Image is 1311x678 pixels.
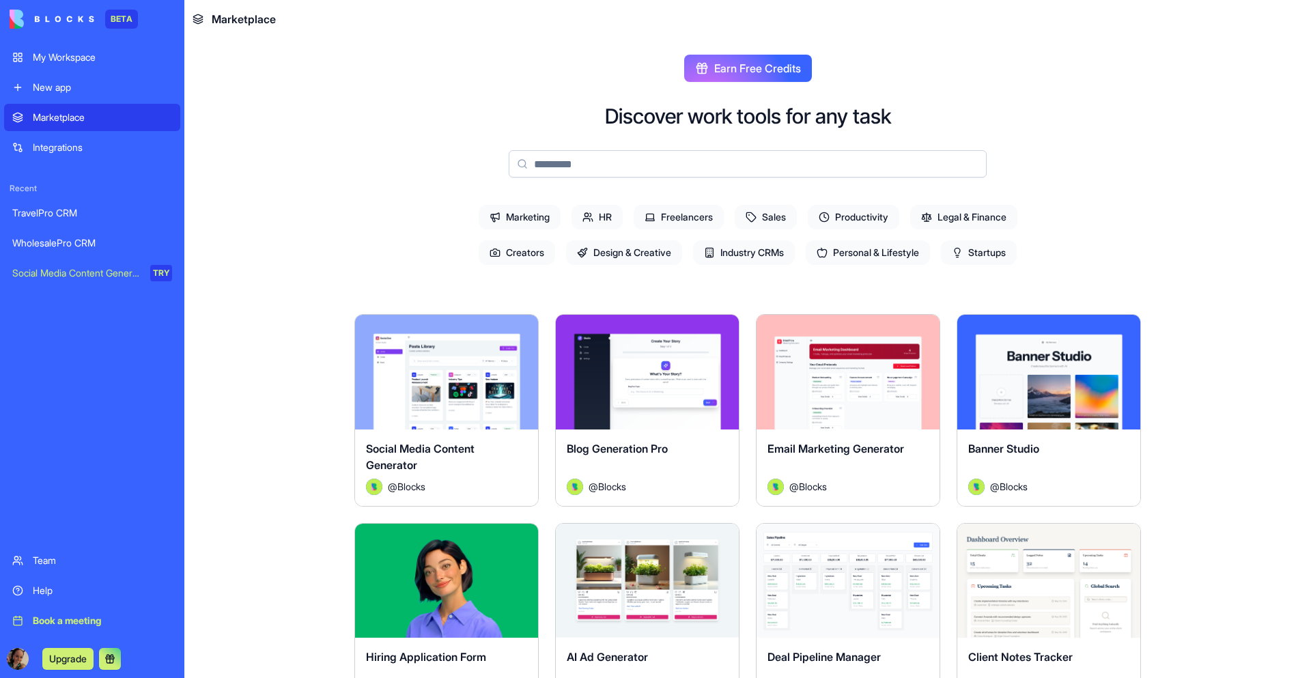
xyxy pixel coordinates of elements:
[968,650,1073,664] span: Client Notes Tracker
[33,554,172,567] div: Team
[479,240,555,265] span: Creators
[12,236,172,250] div: WholesalePro CRM
[572,205,623,229] span: HR
[397,479,425,494] span: Blocks
[4,74,180,101] a: New app
[33,141,172,154] div: Integrations
[684,55,812,82] button: Earn Free Credits
[354,314,539,507] a: Social Media Content GeneratorAvatar@Blocks
[566,240,682,265] span: Design & Creative
[12,266,141,280] div: Social Media Content Generator
[567,442,668,455] span: Blog Generation Pro
[806,240,930,265] span: Personal & Lifestyle
[968,442,1039,455] span: Banner Studio
[10,10,138,29] a: BETA
[4,199,180,227] a: TravelPro CRM
[990,479,1000,494] span: @
[789,479,799,494] span: @
[4,577,180,604] a: Help
[808,205,899,229] span: Productivity
[589,479,598,494] span: @
[388,479,397,494] span: @
[605,104,891,128] h2: Discover work tools for any task
[555,314,739,507] a: Blog Generation ProAvatar@Blocks
[42,648,94,670] button: Upgrade
[693,240,795,265] span: Industry CRMs
[957,314,1141,507] a: Banner StudioAvatar@Blocks
[33,51,172,64] div: My Workspace
[4,104,180,131] a: Marketplace
[4,547,180,574] a: Team
[910,205,1017,229] span: Legal & Finance
[767,479,784,495] img: Avatar
[33,584,172,597] div: Help
[366,442,475,472] span: Social Media Content Generator
[4,183,180,194] span: Recent
[567,479,583,495] img: Avatar
[12,206,172,220] div: TravelPro CRM
[42,651,94,665] a: Upgrade
[33,81,172,94] div: New app
[4,134,180,161] a: Integrations
[33,111,172,124] div: Marketplace
[4,607,180,634] a: Book a meeting
[105,10,138,29] div: BETA
[941,240,1017,265] span: Startups
[33,614,172,627] div: Book a meeting
[598,479,626,494] span: Blocks
[735,205,797,229] span: Sales
[567,650,648,664] span: AI Ad Generator
[767,650,881,664] span: Deal Pipeline Manager
[366,650,486,664] span: Hiring Application Form
[756,314,940,507] a: Email Marketing GeneratorAvatar@Blocks
[968,479,985,495] img: Avatar
[634,205,724,229] span: Freelancers
[4,229,180,257] a: WholesalePro CRM
[767,442,904,455] span: Email Marketing Generator
[799,479,827,494] span: Blocks
[150,265,172,281] div: TRY
[212,11,276,27] span: Marketplace
[4,44,180,71] a: My Workspace
[10,10,94,29] img: logo
[7,648,29,670] img: ACg8ocIWHQyuaCQ-pb7wL2F0WIfktPM8IfnPHzZXeApOBx0JfXRmZZ8=s96-c
[479,205,561,229] span: Marketing
[714,60,801,76] span: Earn Free Credits
[1000,479,1028,494] span: Blocks
[4,259,180,287] a: Social Media Content GeneratorTRY
[366,479,382,495] img: Avatar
